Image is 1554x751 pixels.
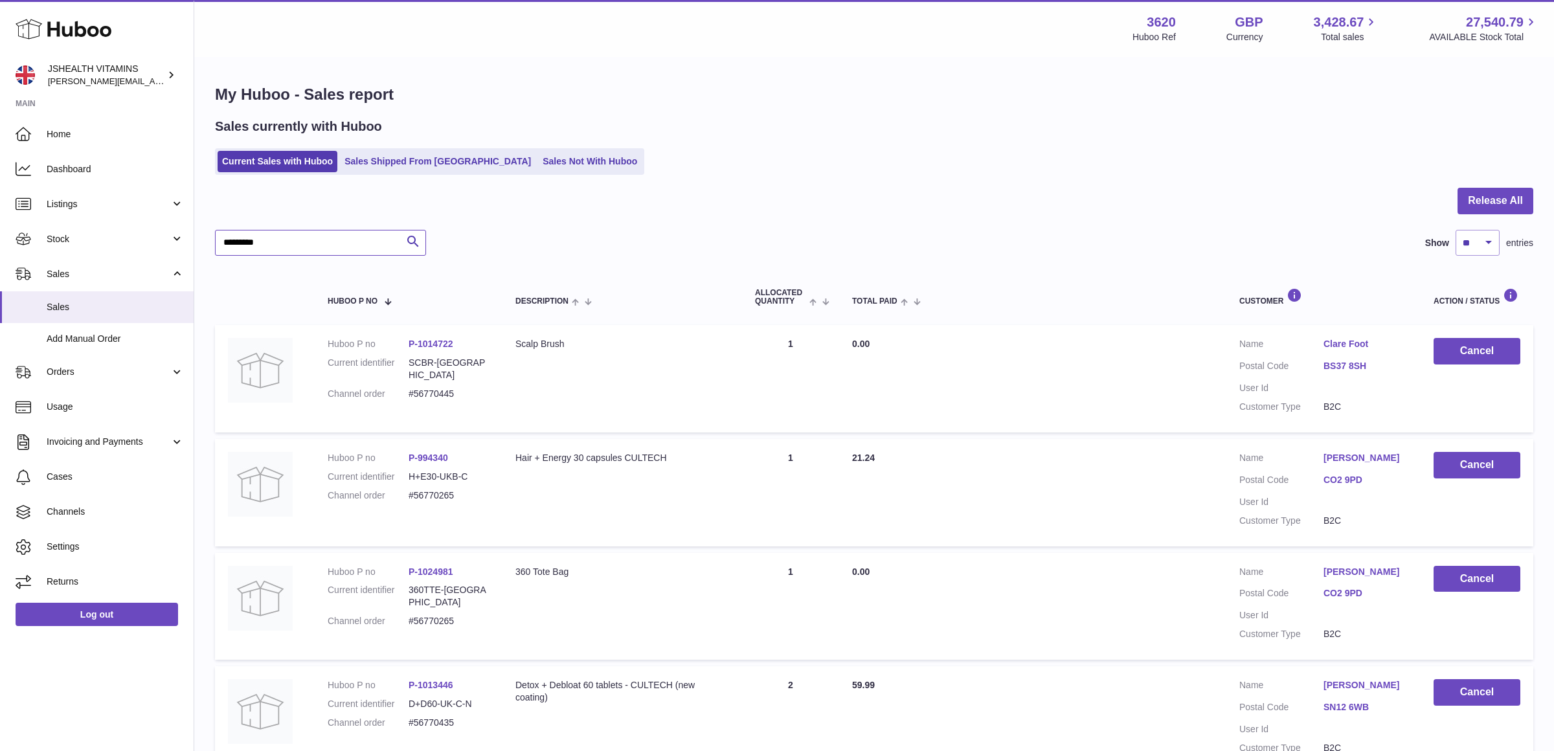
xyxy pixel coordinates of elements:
[1429,14,1538,43] a: 27,540.79 AVAILABLE Stock Total
[1239,496,1323,508] dt: User Id
[1458,188,1533,214] button: Release All
[1314,14,1364,31] span: 3,428.67
[48,76,260,86] span: [PERSON_NAME][EMAIL_ADDRESS][DOMAIN_NAME]
[1239,474,1323,489] dt: Postal Code
[1239,338,1323,353] dt: Name
[328,338,409,350] dt: Huboo P no
[1239,628,1323,640] dt: Customer Type
[515,679,729,704] div: Detox + Debloat 60 tablets - CULTECH (new coating)
[515,338,729,350] div: Scalp Brush
[1434,679,1520,706] button: Cancel
[1323,515,1408,527] dd: B2C
[409,357,490,381] dd: SCBR-[GEOGRAPHIC_DATA]
[1466,14,1524,31] span: 27,540.79
[328,471,409,483] dt: Current identifier
[515,297,569,306] span: Description
[1239,679,1323,695] dt: Name
[1239,360,1323,375] dt: Postal Code
[1323,587,1408,600] a: CO2 9PD
[409,471,490,483] dd: H+E30-UKB-C
[409,388,490,400] dd: #56770445
[47,506,184,518] span: Channels
[1323,628,1408,640] dd: B2C
[1235,14,1263,31] strong: GBP
[47,366,170,378] span: Orders
[1434,452,1520,478] button: Cancel
[852,297,897,306] span: Total paid
[47,436,170,448] span: Invoicing and Payments
[328,717,409,729] dt: Channel order
[409,680,453,690] a: P-1013446
[228,338,293,403] img: no-photo.jpg
[328,452,409,464] dt: Huboo P no
[328,489,409,502] dt: Channel order
[47,233,170,245] span: Stock
[1314,14,1379,43] a: 3,428.67 Total sales
[1239,515,1323,527] dt: Customer Type
[852,339,870,349] span: 0.00
[1323,566,1408,578] a: [PERSON_NAME]
[47,541,184,553] span: Settings
[1321,31,1379,43] span: Total sales
[215,84,1533,105] h1: My Huboo - Sales report
[47,301,184,313] span: Sales
[409,717,490,729] dd: #56770435
[1239,452,1323,467] dt: Name
[1425,237,1449,249] label: Show
[1434,338,1520,364] button: Cancel
[1323,452,1408,464] a: [PERSON_NAME]
[47,333,184,345] span: Add Manual Order
[409,339,453,349] a: P-1014722
[328,698,409,710] dt: Current identifier
[47,128,184,140] span: Home
[47,576,184,588] span: Returns
[218,151,337,172] a: Current Sales with Huboo
[228,679,293,744] img: no-photo.jpg
[409,584,490,609] dd: 360TTE-[GEOGRAPHIC_DATA]
[852,680,875,690] span: 59.99
[409,489,490,502] dd: #56770265
[538,151,642,172] a: Sales Not With Huboo
[1434,566,1520,592] button: Cancel
[1434,288,1520,306] div: Action / Status
[328,357,409,381] dt: Current identifier
[1239,609,1323,622] dt: User Id
[755,289,806,306] span: ALLOCATED Quantity
[515,566,729,578] div: 360 Tote Bag
[16,603,178,626] a: Log out
[328,584,409,609] dt: Current identifier
[742,553,839,660] td: 1
[1506,237,1533,249] span: entries
[409,566,453,577] a: P-1024981
[742,325,839,432] td: 1
[409,453,448,463] a: P-994340
[328,388,409,400] dt: Channel order
[47,268,170,280] span: Sales
[328,615,409,627] dt: Channel order
[1239,723,1323,735] dt: User Id
[1239,701,1323,717] dt: Postal Code
[47,471,184,483] span: Cases
[852,566,870,577] span: 0.00
[47,163,184,175] span: Dashboard
[1323,701,1408,713] a: SN12 6WB
[1323,474,1408,486] a: CO2 9PD
[409,615,490,627] dd: #56770265
[47,198,170,210] span: Listings
[1429,31,1538,43] span: AVAILABLE Stock Total
[215,118,382,135] h2: Sales currently with Huboo
[1323,338,1408,350] a: Clare Foot
[328,679,409,691] dt: Huboo P no
[48,63,164,87] div: JSHEALTH VITAMINS
[409,698,490,710] dd: D+D60-UK-C-N
[742,439,839,546] td: 1
[515,452,729,464] div: Hair + Energy 30 capsules CULTECH
[1239,382,1323,394] dt: User Id
[1239,401,1323,413] dt: Customer Type
[1132,31,1176,43] div: Huboo Ref
[1323,401,1408,413] dd: B2C
[228,452,293,517] img: no-photo.jpg
[1323,360,1408,372] a: BS37 8SH
[1323,679,1408,691] a: [PERSON_NAME]
[340,151,535,172] a: Sales Shipped From [GEOGRAPHIC_DATA]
